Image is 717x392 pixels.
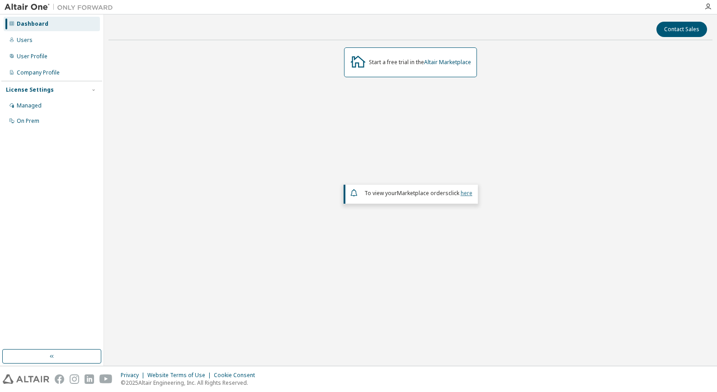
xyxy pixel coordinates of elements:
[3,374,49,384] img: altair_logo.svg
[364,189,472,197] span: To view your click
[214,372,260,379] div: Cookie Consent
[17,117,39,125] div: On Prem
[461,189,472,197] a: here
[99,374,113,384] img: youtube.svg
[6,86,54,93] div: License Settings
[656,22,707,37] button: Contact Sales
[17,53,47,60] div: User Profile
[70,374,79,384] img: instagram.svg
[397,189,448,197] em: Marketplace orders
[17,102,42,109] div: Managed
[17,20,48,28] div: Dashboard
[17,37,33,44] div: Users
[121,379,260,387] p: © 2025 Altair Engineering, Inc. All Rights Reserved.
[85,374,94,384] img: linkedin.svg
[5,3,118,12] img: Altair One
[424,58,471,66] a: Altair Marketplace
[17,69,60,76] div: Company Profile
[121,372,147,379] div: Privacy
[369,59,471,66] div: Start a free trial in the
[55,374,64,384] img: facebook.svg
[147,372,214,379] div: Website Terms of Use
